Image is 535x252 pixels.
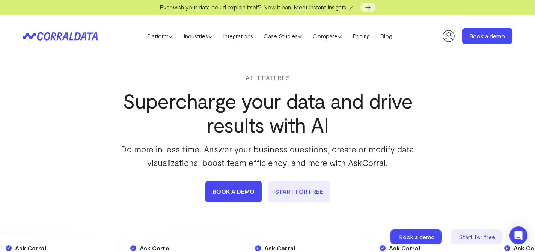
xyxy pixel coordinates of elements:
a: Integrations [218,30,258,42]
a: book a demo [205,181,262,202]
a: Industries [178,30,218,42]
a: Platform [142,30,178,42]
a: Compare [307,30,347,42]
a: Book a demo [462,28,512,44]
h1: Supercharge your data and drive results with AI [115,89,421,137]
a: Start for free [451,229,503,244]
a: Blog [375,30,397,42]
a: Pricing [347,30,375,42]
span: Start for free [459,233,495,240]
a: Case Studies [258,30,307,42]
span: Book a demo [399,233,435,240]
div: Open Intercom Messenger [509,226,527,244]
a: Book a demo [390,229,443,244]
div: AI Features [115,72,421,83]
p: Do more in less time. Answer your business questions, create or modify data visualizations, boost... [115,142,421,169]
span: Ever wish your data could explain itself? Now it can. Meet Instant Insights 🪄 [160,3,355,11]
a: START FOR FREE [268,181,330,202]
